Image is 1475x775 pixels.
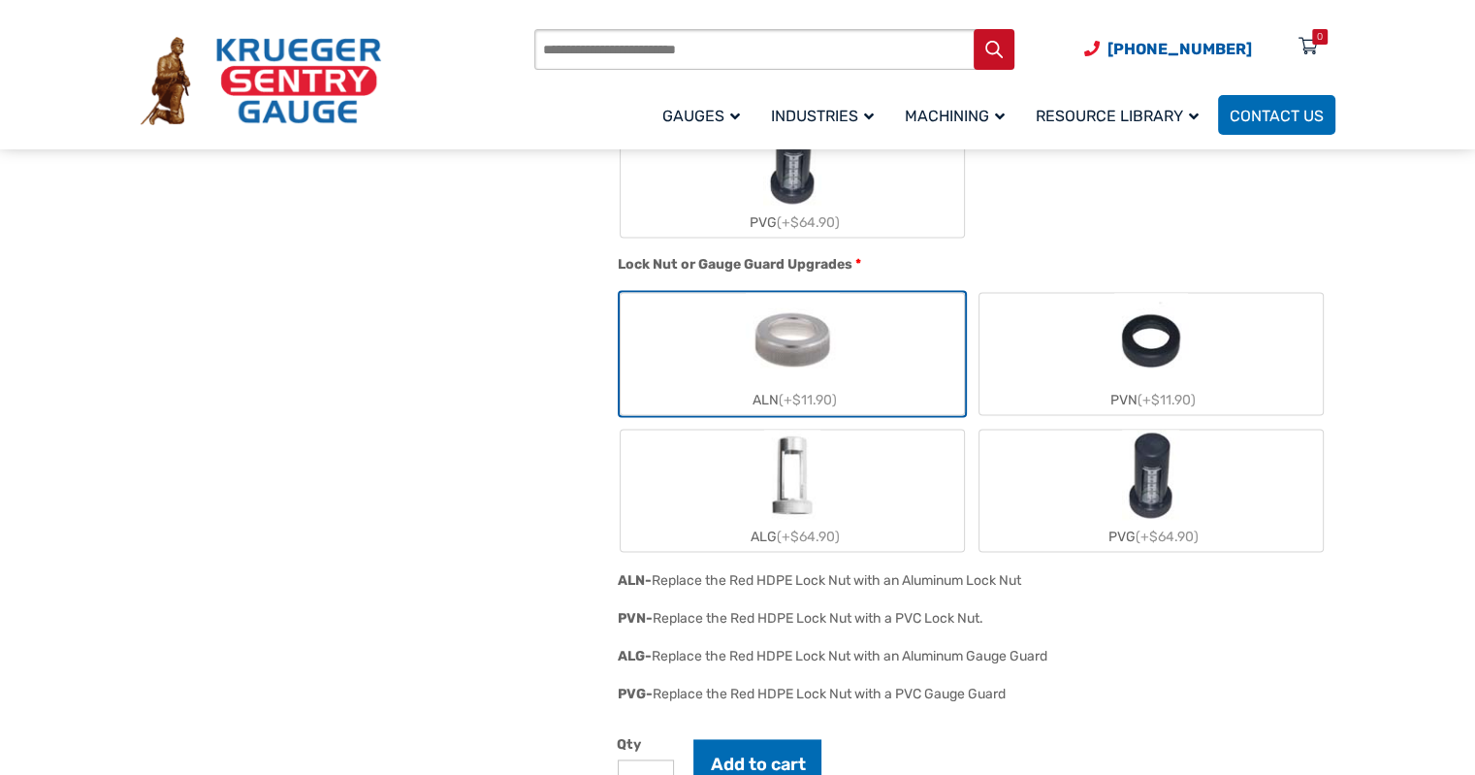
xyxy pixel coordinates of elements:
[662,107,740,125] span: Gauges
[1218,95,1335,135] a: Contact Us
[621,430,964,551] label: ALG
[776,529,839,545] span: (+$64.90)
[1317,29,1323,45] div: 0
[1136,529,1199,545] span: (+$64.90)
[1024,92,1218,138] a: Resource Library
[1230,107,1324,125] span: Contact Us
[621,293,964,414] label: ALN
[979,523,1323,551] div: PVG
[618,648,652,664] span: ALG-
[651,92,759,138] a: Gauges
[771,107,874,125] span: Industries
[618,686,653,702] span: PVG-
[893,92,1024,138] a: Machining
[621,115,964,237] label: PVG
[618,572,652,589] span: ALN-
[653,686,1006,702] div: Replace the Red HDPE Lock Nut with a PVC Gauge Guard
[621,523,964,551] div: ALG
[1138,392,1196,408] span: (+$11.90)
[855,254,861,274] abbr: required
[1107,40,1252,58] span: [PHONE_NUMBER]
[979,293,1323,414] label: PVN
[1036,107,1199,125] span: Resource Library
[759,92,893,138] a: Industries
[141,37,381,126] img: Krueger Sentry Gauge
[905,107,1005,125] span: Machining
[653,610,983,627] div: Replace the Red HDPE Lock Nut with a PVC Lock Nut.
[621,386,964,414] div: ALN
[652,572,1021,589] div: Replace the Red HDPE Lock Nut with an Aluminum Lock Nut
[777,214,840,231] span: (+$64.90)
[621,209,964,237] div: PVG
[652,648,1047,664] div: Replace the Red HDPE Lock Nut with an Aluminum Gauge Guard
[979,386,1323,414] div: PVN
[1084,37,1252,61] a: Phone Number (920) 434-8860
[618,256,852,273] span: Lock Nut or Gauge Guard Upgrades
[618,610,653,627] span: PVN-
[979,430,1323,551] label: PVG
[779,392,837,408] span: (+$11.90)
